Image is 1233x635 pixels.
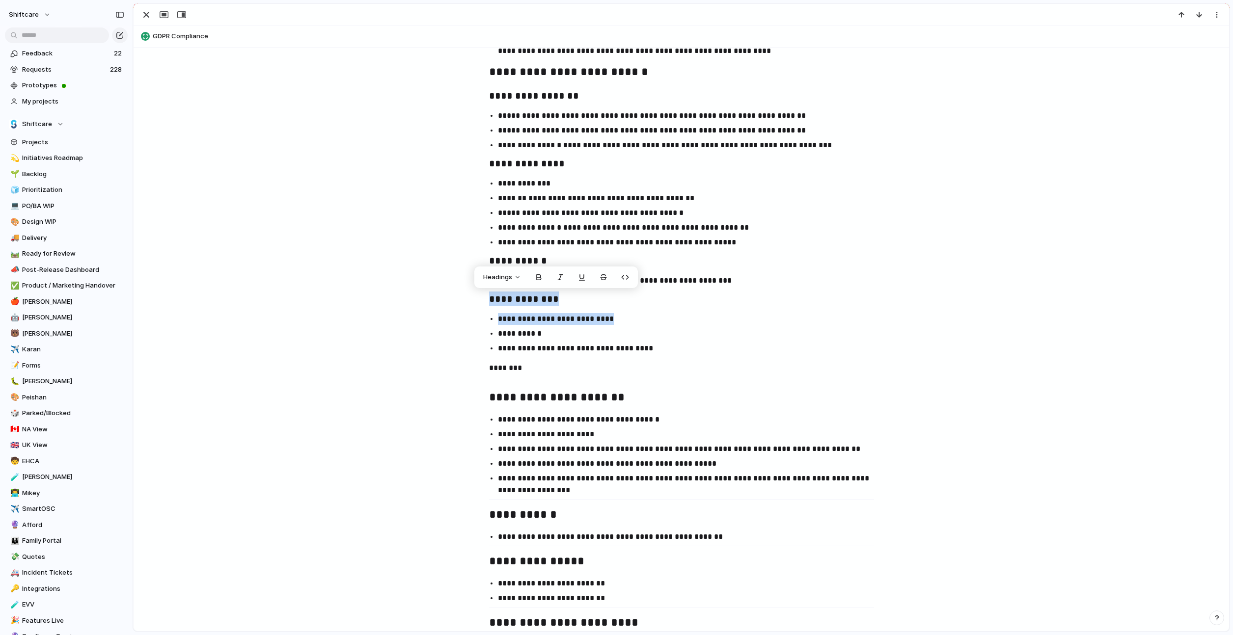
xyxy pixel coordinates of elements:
[5,135,128,150] a: Projects
[9,297,19,307] button: 🍎
[22,329,124,339] span: [PERSON_NAME]
[5,454,128,469] a: 🧒EHCA
[22,408,124,418] span: Parked/Blocked
[10,232,17,243] div: 🚚
[5,183,128,197] a: 🧊Prioritization
[5,486,128,501] a: 👨‍💻Mikey
[10,551,17,562] div: 💸
[114,49,124,58] span: 22
[9,520,19,530] button: 🔮
[9,600,19,609] button: 🧪
[5,597,128,612] a: 🧪EVV
[9,393,19,402] button: 🎨
[10,312,17,323] div: 🤖
[9,584,19,594] button: 🔑
[22,488,124,498] span: Mikey
[9,185,19,195] button: 🧊
[5,613,128,628] a: 🎉Features Live
[10,487,17,499] div: 👨‍💻
[5,199,128,213] div: 💻PO/BA WIP
[10,216,17,228] div: 🎨
[9,217,19,227] button: 🎨
[5,374,128,389] a: 🐛[PERSON_NAME]
[5,278,128,293] a: ✅Product / Marketing Handover
[5,151,128,165] a: 💫Initiatives Roadmap
[9,616,19,626] button: 🎉
[5,342,128,357] div: ✈️Karan
[5,502,128,516] a: ✈️SmartOSC
[5,438,128,452] a: 🇬🇧UK View
[22,568,124,578] span: Incident Tickets
[9,10,39,20] span: shiftcare
[5,422,128,437] a: 🇨🇦NA View
[9,169,19,179] button: 🌱
[9,313,19,322] button: 🤖
[22,65,107,75] span: Requests
[5,214,128,229] a: 🎨Design WIP
[22,119,52,129] span: Shiftcare
[5,94,128,109] a: My projects
[10,503,17,515] div: ✈️
[9,201,19,211] button: 💻
[10,472,17,483] div: 🧪
[22,169,124,179] span: Backlog
[5,46,128,61] a: Feedback22
[5,117,128,132] button: Shiftcare
[5,294,128,309] div: 🍎[PERSON_NAME]
[10,344,17,355] div: ✈️
[5,246,128,261] div: 🛤️Ready for Review
[5,358,128,373] a: 📝Forms
[22,97,124,106] span: My projects
[10,296,17,307] div: 🍎
[9,376,19,386] button: 🐛
[22,217,124,227] span: Design WIP
[153,31,1225,41] span: GDPR Compliance
[10,185,17,196] div: 🧊
[5,231,128,245] a: 🚚Delivery
[10,583,17,594] div: 🔑
[483,272,512,282] span: Headings
[22,80,124,90] span: Prototypes
[22,249,124,259] span: Ready for Review
[22,440,124,450] span: UK View
[10,264,17,275] div: 📣
[5,550,128,564] div: 💸Quotes
[10,423,17,435] div: 🇨🇦
[5,310,128,325] a: 🤖[PERSON_NAME]
[5,518,128,532] a: 🔮Afford
[9,265,19,275] button: 📣
[5,582,128,596] div: 🔑Integrations
[4,7,56,23] button: shiftcare
[22,552,124,562] span: Quotes
[5,533,128,548] a: 👪Family Portal
[5,390,128,405] a: 🎨Peishan
[9,329,19,339] button: 🐻
[9,408,19,418] button: 🎲
[10,455,17,467] div: 🧒
[5,263,128,277] a: 📣Post-Release Dashboard
[22,185,124,195] span: Prioritization
[10,440,17,451] div: 🇬🇧
[9,568,19,578] button: 🚑
[22,201,124,211] span: PO/BA WIP
[5,406,128,421] a: 🎲Parked/Blocked
[9,472,19,482] button: 🧪
[22,297,124,307] span: [PERSON_NAME]
[10,200,17,212] div: 💻
[10,153,17,164] div: 💫
[9,281,19,291] button: ✅
[5,78,128,93] a: Prototypes
[10,535,17,547] div: 👪
[22,472,124,482] span: [PERSON_NAME]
